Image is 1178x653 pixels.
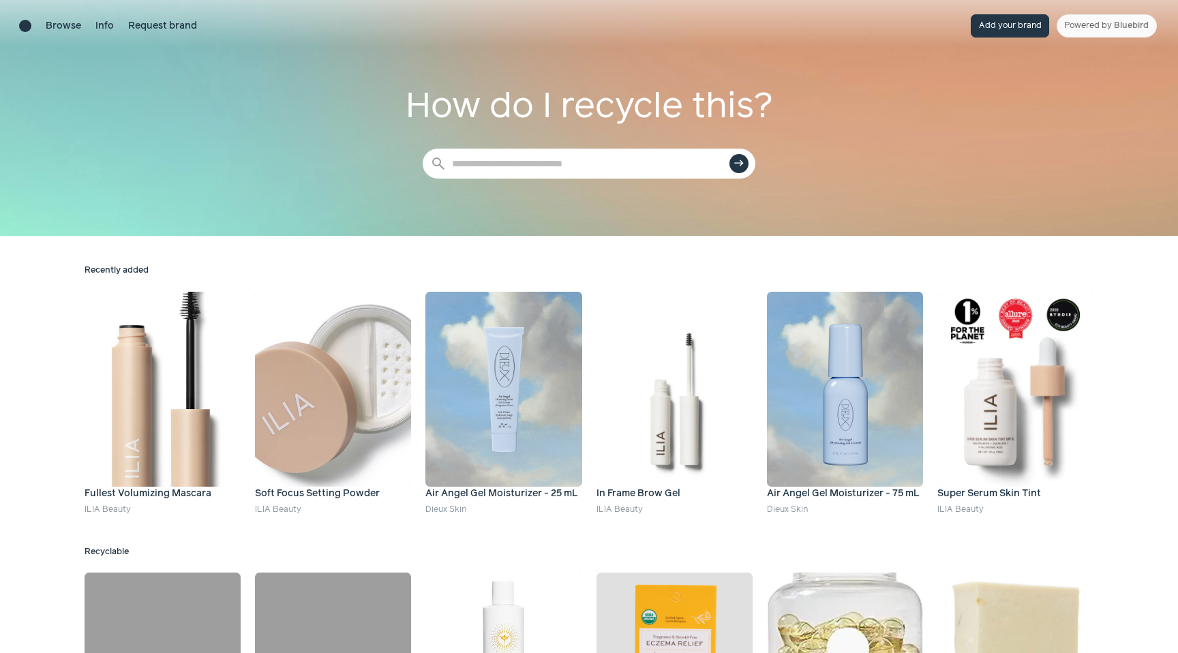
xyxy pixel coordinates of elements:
[596,292,753,501] a: In Frame Brow Gel In Frame Brow Gel
[85,292,241,501] a: Fullest Volumizing Mascara Fullest Volumizing Mascara
[425,505,466,514] a: Dieux Skin
[425,487,582,501] h4: Air Angel Gel Moisturizer - 25 mL
[255,292,411,501] a: Soft Focus Setting Powder Soft Focus Setting Powder
[85,546,1093,558] h2: Recyclable
[1114,21,1149,30] span: Bluebird
[596,487,753,501] h4: In Frame Brow Gel
[255,487,411,501] h4: Soft Focus Setting Powder
[1057,14,1157,37] a: Powered by Bluebird
[596,505,643,514] a: ILIA Beauty
[729,154,749,173] button: east
[596,292,753,487] img: In Frame Brow Gel
[937,505,984,514] a: ILIA Beauty
[430,155,447,172] span: search
[425,292,582,501] a: Air Angel Gel Moisturizer - 25 mL Air Angel Gel Moisturizer - 25 mL
[937,487,1093,501] h4: Super Serum Skin Tint
[971,14,1049,37] button: Add your brand
[937,292,1093,487] img: Super Serum Skin Tint
[85,264,1093,277] h2: Recently added
[767,487,923,501] h4: Air Angel Gel Moisturizer - 75 mL
[937,292,1093,501] a: Super Serum Skin Tint Super Serum Skin Tint
[95,19,114,33] a: Info
[19,20,31,32] a: Brand directory home
[85,505,131,514] a: ILIA Beauty
[404,80,774,134] h1: How do I recycle this?
[85,487,241,501] h4: Fullest Volumizing Mascara
[767,292,923,487] img: Air Angel Gel Moisturizer - 75 mL
[255,292,411,487] img: Soft Focus Setting Powder
[128,19,197,33] a: Request brand
[734,158,744,169] span: east
[85,292,241,487] img: Fullest Volumizing Mascara
[767,505,808,514] a: Dieux Skin
[767,292,923,501] a: Air Angel Gel Moisturizer - 75 mL Air Angel Gel Moisturizer - 75 mL
[46,19,81,33] a: Browse
[255,505,301,514] a: ILIA Beauty
[425,292,582,487] img: Air Angel Gel Moisturizer - 25 mL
